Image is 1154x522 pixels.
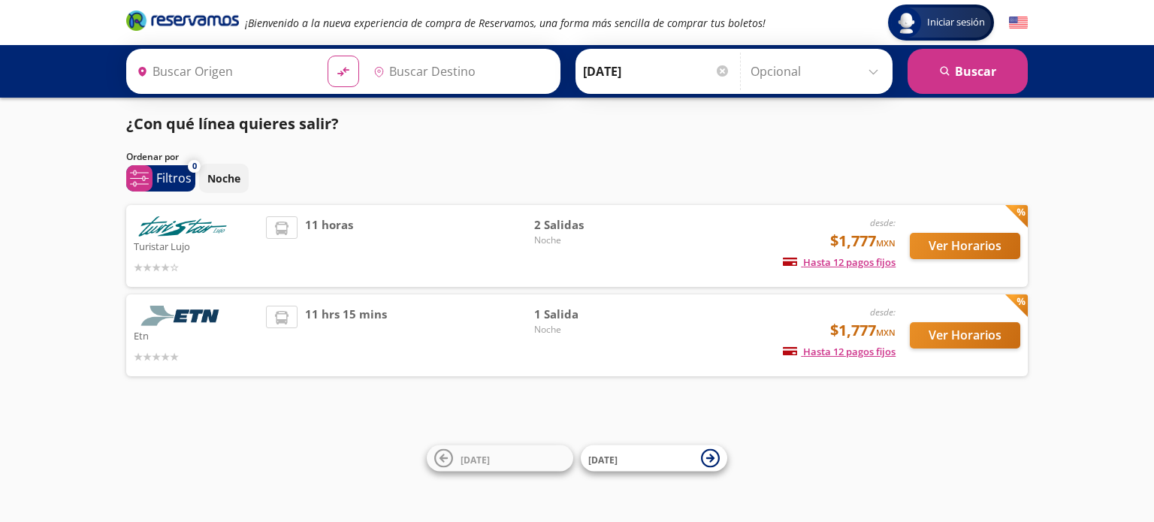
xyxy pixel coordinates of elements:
img: Etn [134,306,231,326]
a: Brand Logo [126,9,239,36]
button: Ver Horarios [910,233,1020,259]
p: Etn [134,326,258,344]
span: 0 [192,160,197,173]
span: $1,777 [830,230,896,252]
p: Ordenar por [126,150,179,164]
small: MXN [876,237,896,249]
em: desde: [870,216,896,229]
button: Buscar [908,49,1028,94]
span: $1,777 [830,319,896,342]
span: [DATE] [588,453,618,466]
input: Opcional [751,53,885,90]
input: Buscar Destino [367,53,552,90]
em: ¡Bienvenido a la nueva experiencia de compra de Reservamos, una forma más sencilla de comprar tus... [245,16,766,30]
button: English [1009,14,1028,32]
p: ¿Con qué línea quieres salir? [126,113,339,135]
input: Buscar Origen [131,53,316,90]
span: Iniciar sesión [921,15,991,30]
button: Noche [199,164,249,193]
p: Turistar Lujo [134,237,258,255]
em: desde: [870,306,896,318]
button: Ver Horarios [910,322,1020,349]
span: Hasta 12 pagos fijos [783,255,896,269]
p: Filtros [156,169,192,187]
button: 0Filtros [126,165,195,192]
span: 1 Salida [534,306,639,323]
span: [DATE] [461,453,490,466]
span: Hasta 12 pagos fijos [783,345,896,358]
span: Noche [534,234,639,247]
img: Turistar Lujo [134,216,231,237]
p: Noche [207,170,240,186]
small: MXN [876,327,896,338]
span: Noche [534,323,639,336]
button: [DATE] [427,445,573,472]
span: 2 Salidas [534,216,639,234]
span: 11 horas [305,216,353,276]
button: [DATE] [581,445,727,472]
input: Elegir Fecha [583,53,730,90]
span: 11 hrs 15 mins [305,306,387,365]
i: Brand Logo [126,9,239,32]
